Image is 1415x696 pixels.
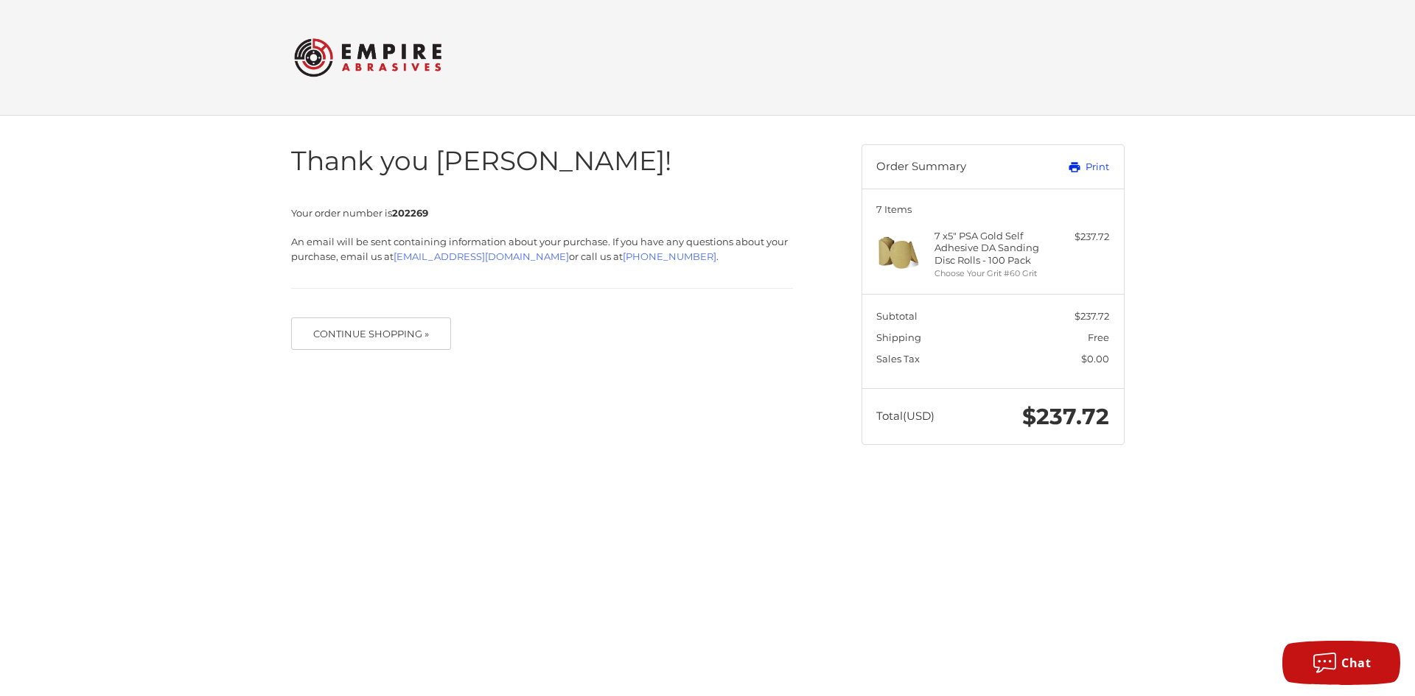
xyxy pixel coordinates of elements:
span: $237.72 [1075,310,1109,322]
span: An email will be sent containing information about your purchase. If you have any questions about... [291,236,788,262]
a: Print [1036,160,1109,175]
a: [PHONE_NUMBER] [623,250,716,262]
span: Subtotal [876,310,918,322]
h3: Order Summary [876,160,1036,175]
img: Empire Abrasives [294,29,441,86]
h3: 7 Items [876,203,1109,215]
div: $237.72 [1051,230,1109,245]
span: Sales Tax [876,353,920,365]
h4: 7 x 5" PSA Gold Self Adhesive DA Sanding Disc Rolls - 100 Pack [934,230,1047,266]
h1: Thank you [PERSON_NAME]! [291,144,793,177]
span: Chat [1341,655,1371,671]
strong: 202269 [392,207,428,219]
span: Total (USD) [876,409,934,423]
span: Your order number is [291,207,428,219]
span: $0.00 [1081,353,1109,365]
li: Choose Your Grit #60 Grit [934,267,1047,280]
span: Shipping [876,331,921,343]
a: [EMAIL_ADDRESS][DOMAIN_NAME] [394,250,569,262]
span: Free [1088,331,1109,343]
span: $237.72 [1022,403,1109,430]
button: Continue Shopping » [291,317,452,350]
button: Chat [1282,641,1400,685]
